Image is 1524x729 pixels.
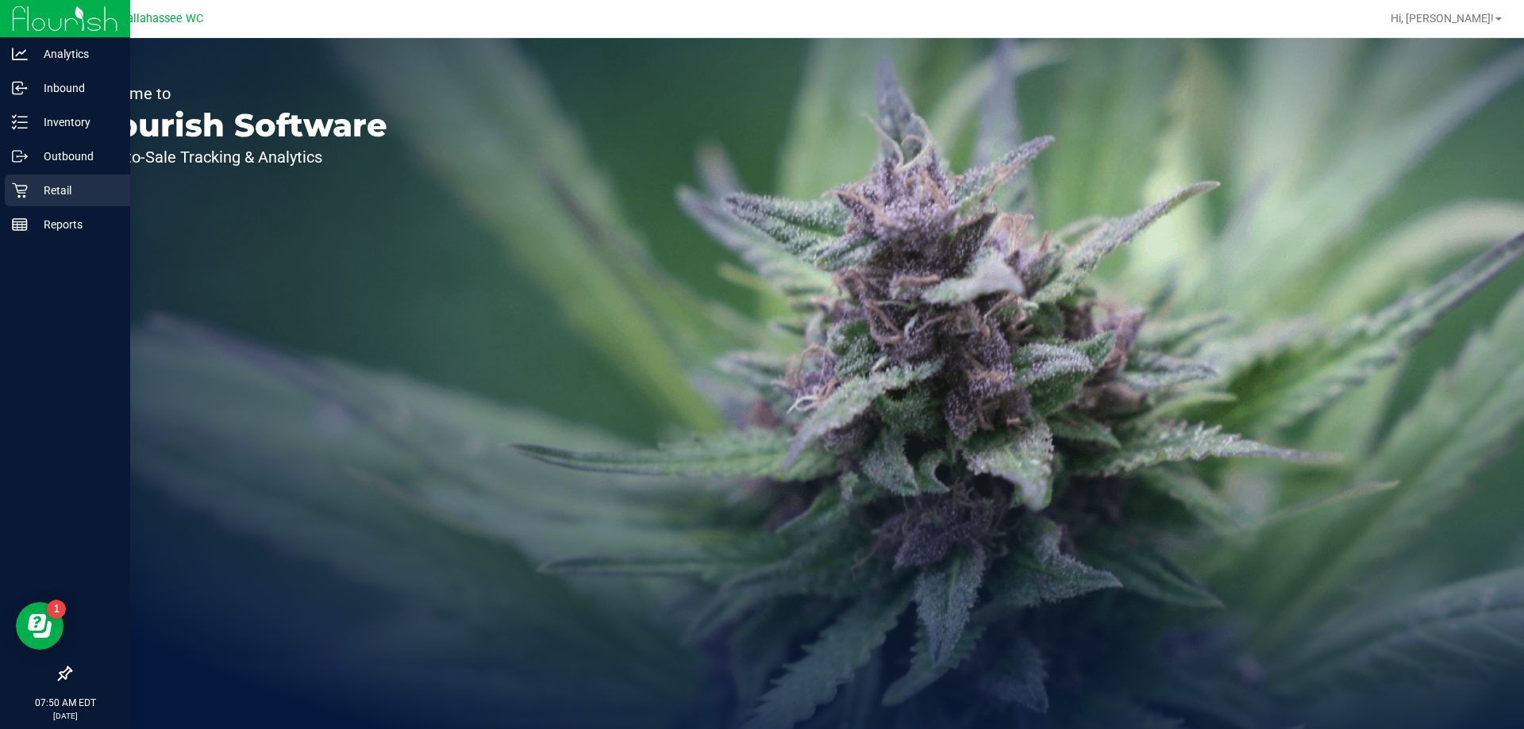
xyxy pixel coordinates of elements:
[12,114,28,130] inline-svg: Inventory
[28,113,123,132] p: Inventory
[47,600,66,619] iframe: Resource center unread badge
[7,696,123,710] p: 07:50 AM EDT
[86,86,387,102] p: Welcome to
[12,80,28,96] inline-svg: Inbound
[1391,12,1494,25] span: Hi, [PERSON_NAME]!
[28,44,123,63] p: Analytics
[12,182,28,198] inline-svg: Retail
[28,215,123,234] p: Reports
[28,79,123,98] p: Inbound
[12,46,28,62] inline-svg: Analytics
[12,217,28,232] inline-svg: Reports
[28,147,123,166] p: Outbound
[12,148,28,164] inline-svg: Outbound
[16,602,63,650] iframe: Resource center
[7,710,123,722] p: [DATE]
[121,12,203,25] span: Tallahassee WC
[86,109,387,141] p: Flourish Software
[28,181,123,200] p: Retail
[86,149,387,165] p: Seed-to-Sale Tracking & Analytics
